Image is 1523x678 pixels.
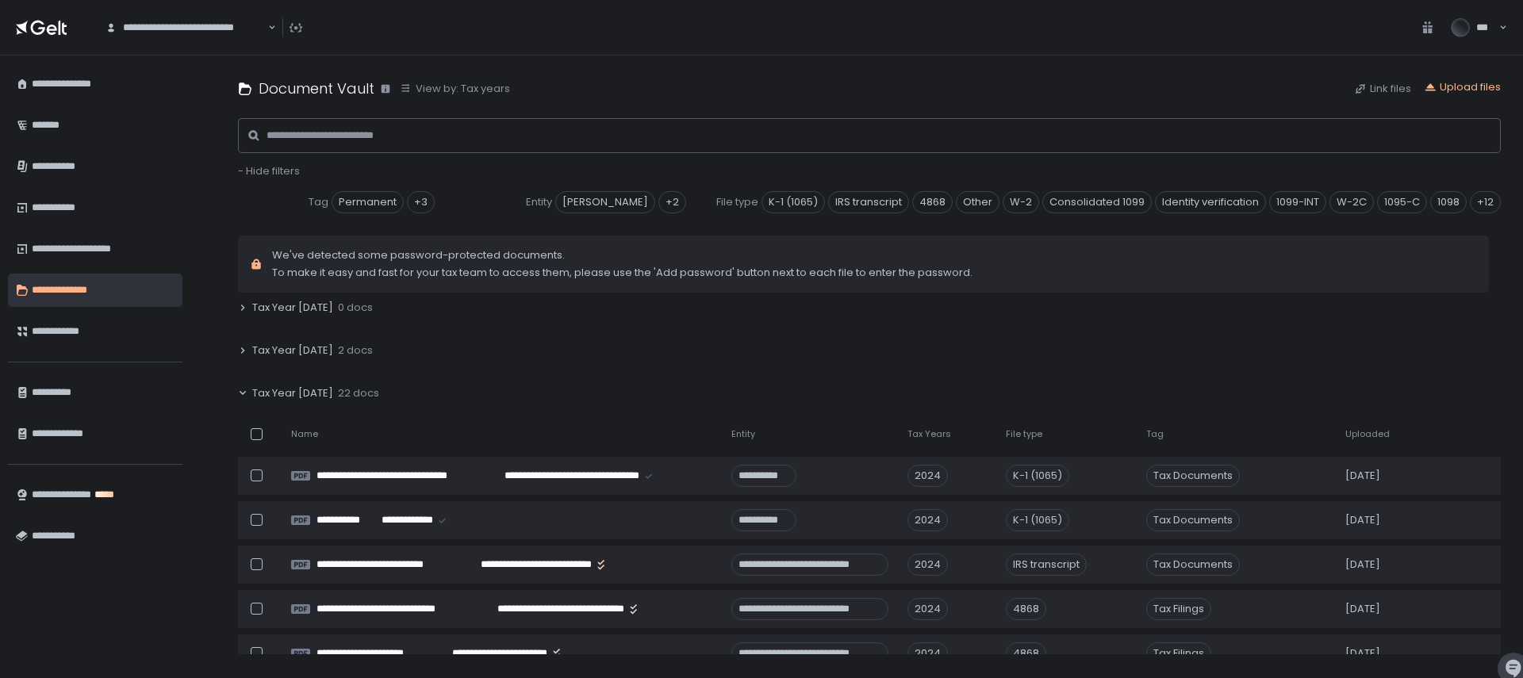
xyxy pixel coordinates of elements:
[338,343,373,358] span: 2 docs
[956,191,999,213] span: Other
[1345,469,1380,483] span: [DATE]
[1269,191,1326,213] span: 1099-INT
[907,554,948,576] div: 2024
[1377,191,1427,213] span: 1095-C
[1146,428,1164,440] span: Tag
[1006,554,1087,576] div: IRS transcript
[259,78,374,99] h1: Document Vault
[912,191,953,213] span: 4868
[1345,602,1380,616] span: [DATE]
[1329,191,1374,213] span: W-2C
[1354,82,1411,96] button: Link files
[1345,646,1380,661] span: [DATE]
[907,598,948,620] div: 2024
[907,428,951,440] span: Tax Years
[272,266,972,280] span: To make it easy and fast for your tax team to access them, please use the 'Add password' button n...
[252,343,333,358] span: Tax Year [DATE]
[1006,509,1069,531] div: K-1 (1065)
[238,163,300,178] span: - Hide filters
[1146,509,1240,531] span: Tax Documents
[272,248,972,262] span: We've detected some password-protected documents.
[291,428,318,440] span: Name
[1430,191,1467,213] span: 1098
[1146,642,1211,665] span: Tax Filings
[907,642,948,665] div: 2024
[332,191,404,213] span: Permanent
[309,195,328,209] span: Tag
[400,82,510,96] button: View by: Tax years
[1146,465,1240,487] span: Tax Documents
[1470,191,1501,213] div: +12
[761,191,825,213] span: K-1 (1065)
[1003,191,1039,213] span: W-2
[1155,191,1266,213] span: Identity verification
[828,191,909,213] span: IRS transcript
[1006,642,1046,665] div: 4868
[266,20,267,36] input: Search for option
[1345,557,1380,572] span: [DATE]
[555,191,655,213] span: [PERSON_NAME]
[338,386,379,400] span: 22 docs
[658,191,686,213] div: +2
[1006,428,1042,440] span: File type
[1345,428,1390,440] span: Uploaded
[252,301,333,315] span: Tax Year [DATE]
[1006,598,1046,620] div: 4868
[1146,554,1240,576] span: Tax Documents
[238,164,300,178] button: - Hide filters
[731,428,755,440] span: Entity
[338,301,373,315] span: 0 docs
[907,465,948,487] div: 2024
[252,386,333,400] span: Tax Year [DATE]
[716,195,758,209] span: File type
[1345,513,1380,527] span: [DATE]
[907,509,948,531] div: 2024
[1006,465,1069,487] div: K-1 (1065)
[95,11,276,44] div: Search for option
[526,195,552,209] span: Entity
[407,191,435,213] div: +3
[1146,598,1211,620] span: Tax Filings
[1042,191,1152,213] span: Consolidated 1099
[1424,80,1501,94] button: Upload files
